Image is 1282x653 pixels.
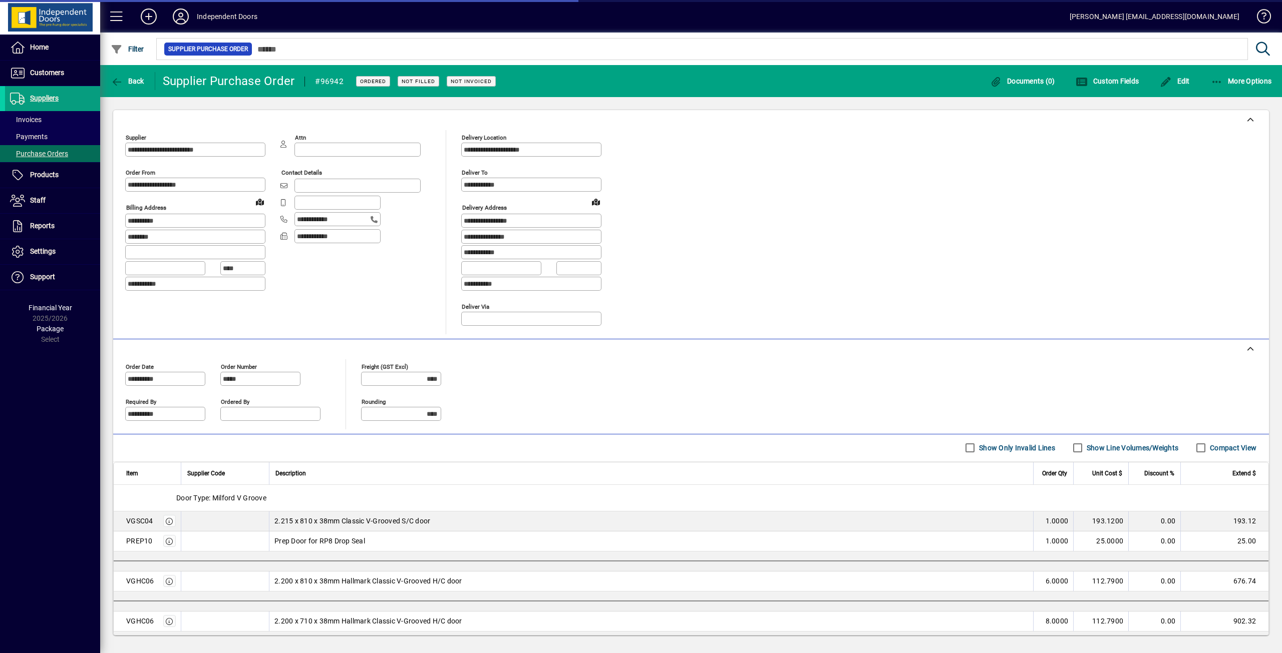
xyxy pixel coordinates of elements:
[30,222,55,230] span: Reports
[168,44,248,54] span: Supplier Purchase Order
[1128,511,1180,531] td: 0.00
[315,74,344,90] div: #96942
[977,443,1055,453] label: Show Only Invalid Lines
[5,128,100,145] a: Payments
[1249,2,1269,35] a: Knowledge Base
[1144,468,1174,479] span: Discount %
[274,616,462,626] span: 2.200 x 710 x 38mm Hallmark Classic V-Grooved H/C door
[5,265,100,290] a: Support
[133,8,165,26] button: Add
[5,111,100,128] a: Invoices
[5,35,100,60] a: Home
[1128,611,1180,631] td: 0.00
[1180,511,1268,531] td: 193.12
[111,45,144,53] span: Filter
[5,163,100,188] a: Products
[30,69,64,77] span: Customers
[1033,531,1073,551] td: 1.0000
[252,194,268,210] a: View on map
[108,72,147,90] button: Back
[1208,443,1256,453] label: Compact View
[163,73,295,89] div: Supplier Purchase Order
[29,304,72,312] span: Financial Year
[274,576,462,586] span: 2.200 x 810 x 38mm Hallmark Classic V-Grooved H/C door
[1085,443,1178,453] label: Show Line Volumes/Weights
[1033,571,1073,591] td: 6.0000
[275,468,306,479] span: Description
[988,72,1058,90] button: Documents (0)
[402,78,435,85] span: Not Filled
[126,576,154,586] div: VGHC06
[1073,611,1128,631] td: 112.7900
[1157,72,1192,90] button: Edit
[197,9,257,25] div: Independent Doors
[360,78,386,85] span: Ordered
[1073,571,1128,591] td: 112.7900
[1180,531,1268,551] td: 25.00
[126,616,154,626] div: VGHC06
[126,516,153,526] div: VGSC04
[462,303,489,310] mat-label: Deliver via
[30,273,55,281] span: Support
[1092,468,1122,479] span: Unit Cost $
[1076,77,1139,85] span: Custom Fields
[30,171,59,179] span: Products
[274,536,365,546] span: Prep Door for RP8 Drop Seal
[1208,72,1274,90] button: More Options
[126,134,146,141] mat-label: Supplier
[274,516,430,526] span: 2.215 x 810 x 38mm Classic V-Grooved S/C door
[1128,571,1180,591] td: 0.00
[1232,468,1256,479] span: Extend $
[1211,77,1272,85] span: More Options
[30,94,59,102] span: Suppliers
[1042,468,1067,479] span: Order Qty
[165,8,197,26] button: Profile
[362,363,408,370] mat-label: Freight (GST excl)
[108,40,147,58] button: Filter
[451,78,492,85] span: Not Invoiced
[1033,611,1073,631] td: 8.0000
[30,196,46,204] span: Staff
[5,214,100,239] a: Reports
[5,145,100,162] a: Purchase Orders
[10,116,42,124] span: Invoices
[1160,77,1190,85] span: Edit
[111,77,144,85] span: Back
[1180,571,1268,591] td: 676.74
[187,468,225,479] span: Supplier Code
[126,468,138,479] span: Item
[1073,72,1141,90] button: Custom Fields
[126,536,153,546] div: PREP10
[221,398,249,405] mat-label: Ordered by
[588,194,604,210] a: View on map
[1128,531,1180,551] td: 0.00
[462,169,488,176] mat-label: Deliver To
[1033,511,1073,531] td: 1.0000
[295,134,306,141] mat-label: Attn
[362,398,386,405] mat-label: Rounding
[100,72,155,90] app-page-header-button: Back
[126,398,156,405] mat-label: Required by
[1073,511,1128,531] td: 193.1200
[5,61,100,86] a: Customers
[1073,531,1128,551] td: 25.0000
[462,134,506,141] mat-label: Delivery Location
[37,325,64,333] span: Package
[114,485,1268,511] div: Door Type: Milford V Groove
[5,239,100,264] a: Settings
[990,77,1055,85] span: Documents (0)
[221,363,257,370] mat-label: Order number
[1070,9,1239,25] div: [PERSON_NAME] [EMAIL_ADDRESS][DOMAIN_NAME]
[126,363,154,370] mat-label: Order date
[1180,611,1268,631] td: 902.32
[30,43,49,51] span: Home
[10,150,68,158] span: Purchase Orders
[126,169,155,176] mat-label: Order from
[5,188,100,213] a: Staff
[10,133,48,141] span: Payments
[30,247,56,255] span: Settings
